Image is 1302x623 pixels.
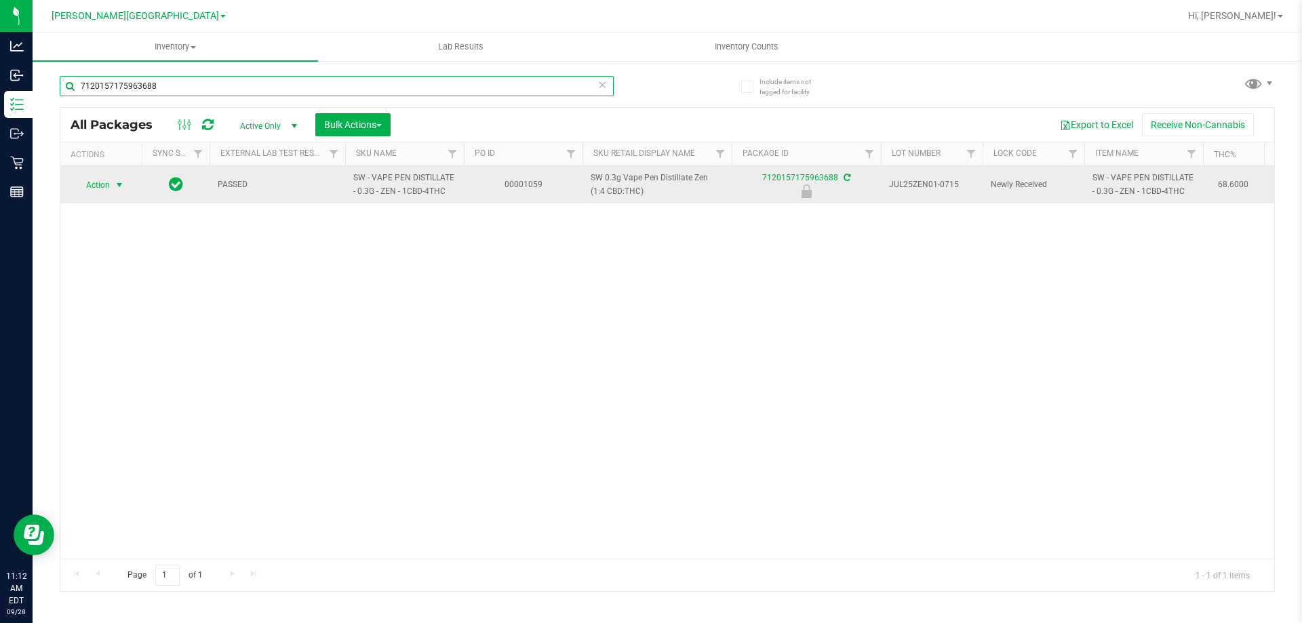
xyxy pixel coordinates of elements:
span: In Sync [169,175,183,194]
a: Lot Number [892,148,941,158]
inline-svg: Analytics [10,39,24,53]
a: Lab Results [318,33,604,61]
span: 68.6000 [1211,175,1255,195]
a: SKU Name [356,148,397,158]
span: Clear [597,76,607,94]
button: Export to Excel [1051,113,1142,136]
a: THC% [1214,150,1236,159]
button: Receive Non-Cannabis [1142,113,1254,136]
a: Sync Status [153,148,205,158]
span: Bulk Actions [324,119,382,130]
inline-svg: Inbound [10,68,24,82]
a: Filter [1062,142,1084,165]
span: Lab Results [420,41,502,53]
span: JUL25ZEN01-0715 [889,178,974,191]
a: External Lab Test Result [220,148,327,158]
a: Filter [859,142,881,165]
a: 7120157175963688 [762,173,838,182]
inline-svg: Reports [10,185,24,199]
inline-svg: Outbound [10,127,24,140]
a: Item Name [1095,148,1139,158]
a: Filter [323,142,345,165]
a: 00001059 [505,180,542,189]
span: Newly Received [991,178,1076,191]
a: Filter [441,142,464,165]
a: Filter [560,142,583,165]
input: Search Package ID, Item Name, SKU, Lot or Part Number... [60,76,614,96]
span: Include items not tagged for facility [759,77,827,97]
span: Inventory [33,41,318,53]
span: SW 0.3g Vape Pen Distillate Zen (1:4 CBD:THC) [591,172,724,197]
div: Newly Received [730,184,883,198]
div: Actions [71,150,136,159]
span: SW - VAPE PEN DISTILLATE - 0.3G - ZEN - 1CBD-4THC [1092,172,1195,197]
span: select [111,176,128,195]
a: Inventory Counts [604,33,889,61]
span: SW - VAPE PEN DISTILLATE - 0.3G - ZEN - 1CBD-4THC [353,172,456,197]
a: Lock Code [993,148,1037,158]
span: PASSED [218,178,337,191]
span: 1 - 1 of 1 items [1185,565,1261,585]
span: All Packages [71,117,166,132]
span: Inventory Counts [696,41,797,53]
a: Sku Retail Display Name [593,148,695,158]
a: Filter [960,142,983,165]
span: Sync from Compliance System [842,173,850,182]
p: 09/28 [6,607,26,617]
span: Page of 1 [116,565,214,586]
a: Filter [187,142,210,165]
p: 11:12 AM EDT [6,570,26,607]
button: Bulk Actions [315,113,391,136]
span: Action [74,176,111,195]
inline-svg: Inventory [10,98,24,111]
a: Inventory [33,33,318,61]
input: 1 [155,565,180,586]
span: Hi, [PERSON_NAME]! [1188,10,1276,21]
a: Filter [1181,142,1203,165]
a: Filter [709,142,732,165]
a: Package ID [743,148,789,158]
iframe: Resource center [14,515,54,555]
span: [PERSON_NAME][GEOGRAPHIC_DATA] [52,10,219,22]
inline-svg: Retail [10,156,24,169]
a: PO ID [475,148,495,158]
